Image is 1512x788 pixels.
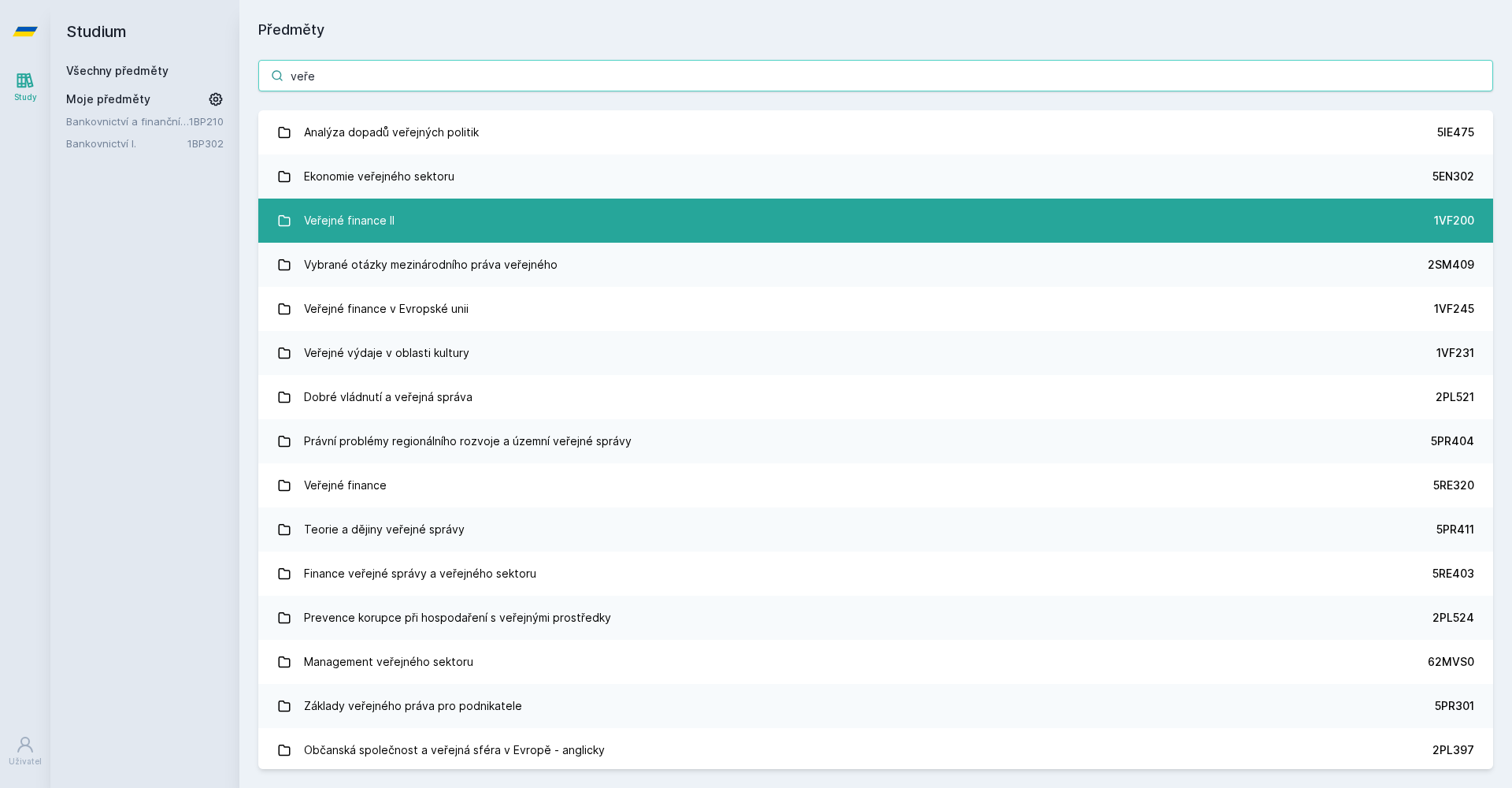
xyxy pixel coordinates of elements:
div: 2PL521 [1436,389,1474,405]
div: Právní problémy regionálního rozvoje a územní veřejné správy [304,426,632,457]
div: Vybrané otázky mezinárodního práva veřejného [304,249,558,281]
a: Prevence korupce při hospodaření s veřejnými prostředky 2PL524 [258,596,1493,640]
a: Finance veřejné správy a veřejného sektoru 5RE403 [258,552,1493,596]
div: Ekonomie veřejného sektoru [304,161,454,192]
div: Uživatel [9,756,42,768]
div: Občanská společnost a veřejná sféra v Evropě - anglicky [304,734,605,766]
a: Všechny předměty [66,64,169,77]
h1: Předměty [258,19,1493,41]
div: 62MVS0 [1428,654,1474,670]
span: Moje předměty [66,91,150,107]
a: Vybrané otázky mezinárodního práva veřejného 2SM409 [258,243,1493,287]
div: 5RE320 [1433,478,1474,493]
a: 1BP210 [189,115,224,128]
div: 5IE475 [1437,125,1474,140]
a: Bankovnictví I. [66,136,187,151]
a: Uživatel [3,727,47,775]
div: 1VF231 [1436,345,1474,361]
a: Veřejné finance v Evropské unii 1VF245 [258,287,1493,331]
div: Veřejné finance II [304,205,395,236]
a: 1BP302 [187,137,224,150]
a: Veřejné finance II 1VF200 [258,199,1493,243]
div: 2SM409 [1428,257,1474,273]
a: Základy veřejného práva pro podnikatele 5PR301 [258,684,1493,728]
a: Bankovnictví a finanční instituce [66,113,189,129]
a: Občanská společnost a veřejná sféra v Evropě - anglicky 2PL397 [258,728,1493,772]
div: 1VF200 [1434,213,1474,229]
div: Management veřejného sektoru [304,646,473,678]
a: Teorie a dějiny veřejné správy 5PR411 [258,507,1493,552]
div: Dobré vládnutí a veřejná správa [304,381,472,413]
div: 2PL524 [1432,610,1474,626]
a: Dobré vládnutí a veřejná správa 2PL521 [258,375,1493,419]
div: 1VF245 [1434,301,1474,317]
div: Prevence korupce při hospodaření s veřejnými prostředky [304,602,611,634]
div: 5PR411 [1436,522,1474,537]
div: Veřejné finance [304,470,387,501]
div: 5PR404 [1431,433,1474,449]
a: Management veřejného sektoru 62MVS0 [258,640,1493,684]
div: Veřejné finance v Evropské unii [304,293,469,325]
div: Analýza dopadů veřejných politik [304,117,479,148]
div: Základy veřejného práva pro podnikatele [304,690,522,722]
div: 5RE403 [1432,566,1474,582]
div: 5PR301 [1435,698,1474,714]
a: Veřejné finance 5RE320 [258,463,1493,507]
div: Finance veřejné správy a veřejného sektoru [304,558,536,589]
a: Study [3,63,47,111]
div: Veřejné výdaje v oblasti kultury [304,337,469,369]
div: 2PL397 [1432,742,1474,758]
input: Název nebo ident předmětu… [258,60,1493,91]
div: 5EN302 [1432,169,1474,184]
a: Analýza dopadů veřejných politik 5IE475 [258,110,1493,154]
div: Teorie a dějiny veřejné správy [304,514,465,545]
div: Study [14,91,37,103]
a: Právní problémy regionálního rozvoje a územní veřejné správy 5PR404 [258,419,1493,463]
a: Veřejné výdaje v oblasti kultury 1VF231 [258,331,1493,375]
a: Ekonomie veřejného sektoru 5EN302 [258,154,1493,199]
